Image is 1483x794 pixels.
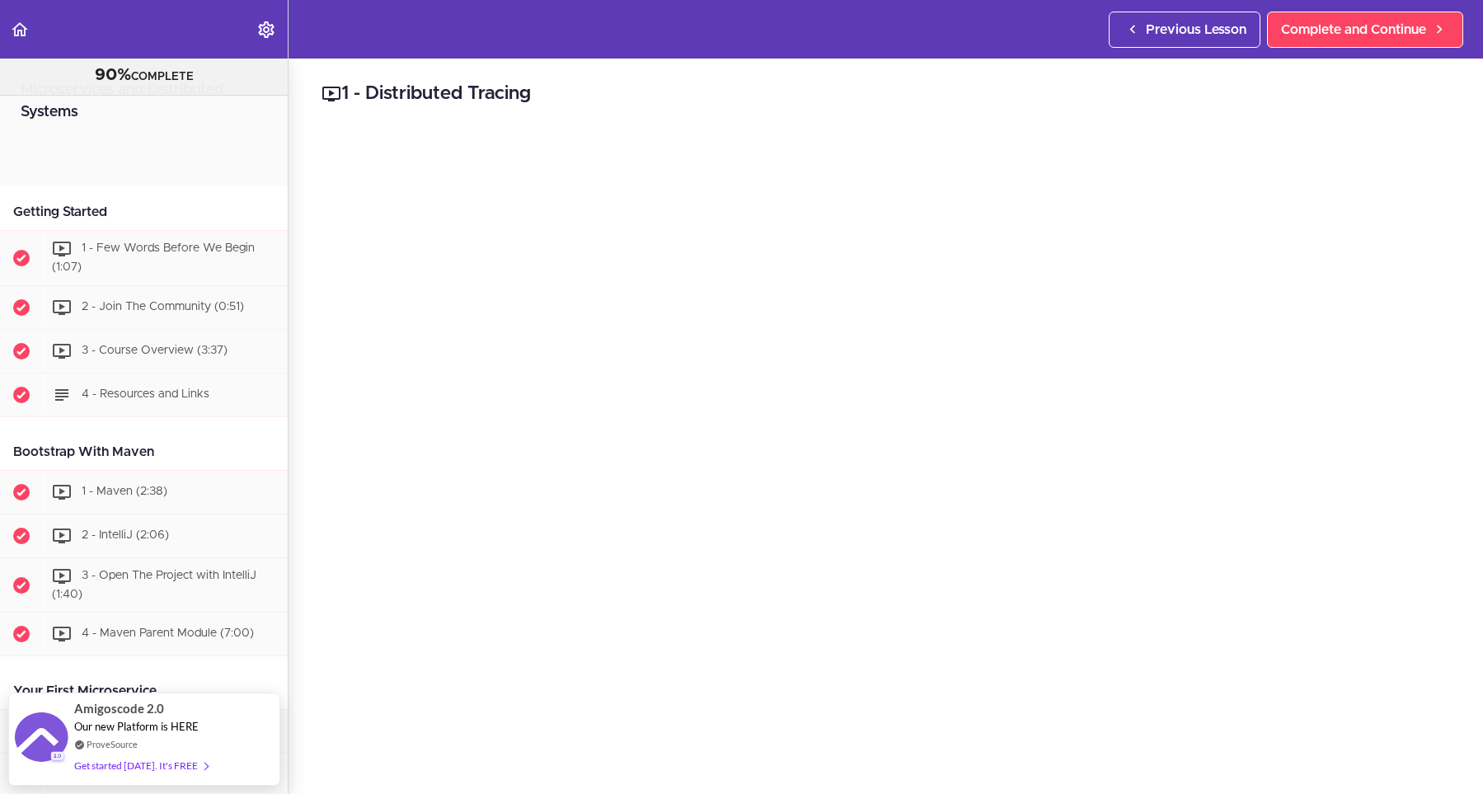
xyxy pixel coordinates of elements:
[52,570,256,600] span: 3 - Open The Project with IntelliJ (1:40)
[1281,20,1426,40] span: Complete and Continue
[1109,12,1260,48] a: Previous Lesson
[52,242,255,273] span: 1 - Few Words Before We Begin (1:07)
[95,67,131,83] span: 90%
[82,388,209,400] span: 4 - Resources and Links
[82,486,167,497] span: 1 - Maven (2:38)
[1267,12,1463,48] a: Complete and Continue
[321,133,1450,768] iframe: Video Player
[87,737,138,751] a: ProveSource
[82,529,169,541] span: 2 - IntelliJ (2:06)
[74,699,164,718] span: Amigoscode 2.0
[1146,20,1246,40] span: Previous Lesson
[256,20,276,40] svg: Settings Menu
[82,301,244,312] span: 2 - Join The Community (0:51)
[15,712,68,766] img: provesource social proof notification image
[321,80,1450,108] h2: 1 - Distributed Tracing
[21,65,267,87] div: COMPLETE
[82,345,228,356] span: 3 - Course Overview (3:37)
[1381,691,1483,769] iframe: chat widget
[74,720,199,733] span: Our new Platform is HERE
[74,756,208,775] div: Get started [DATE]. It's FREE
[10,20,30,40] svg: Back to course curriculum
[82,628,254,640] span: 4 - Maven Parent Module (7:00)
